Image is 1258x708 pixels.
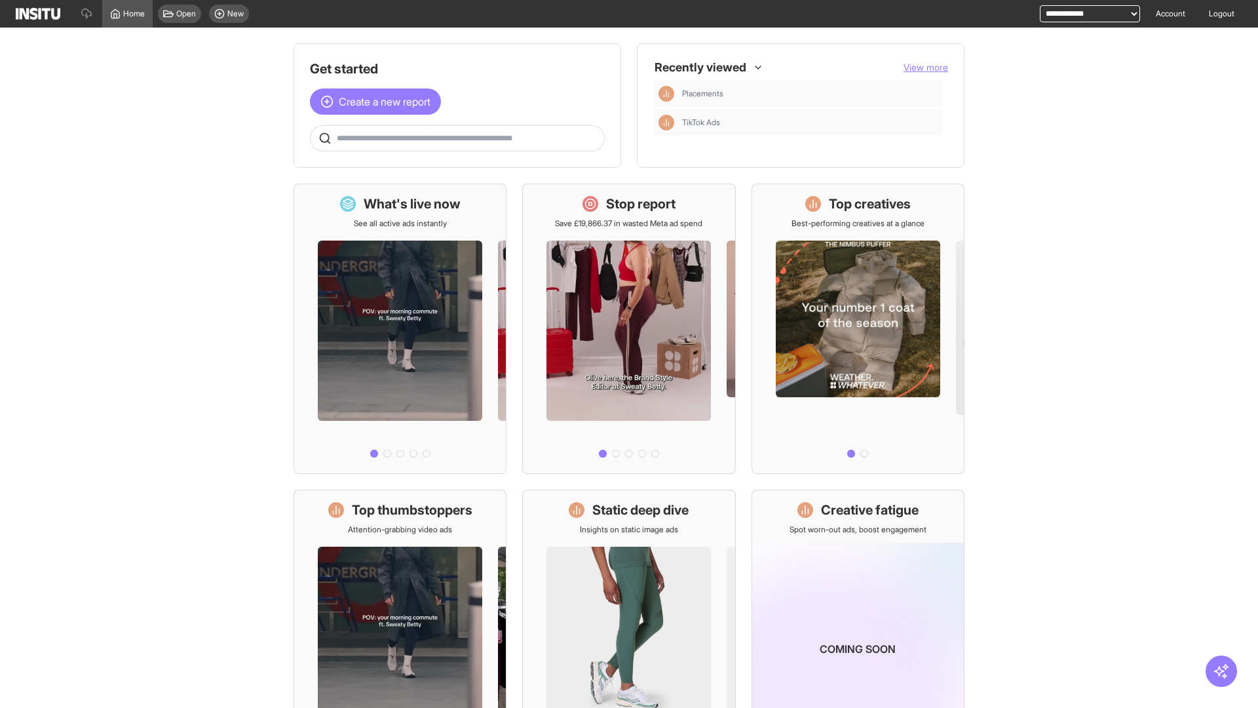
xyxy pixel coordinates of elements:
h1: Get started [310,60,605,78]
p: Best-performing creatives at a glance [791,218,924,229]
button: View more [904,61,948,74]
span: View more [904,62,948,73]
span: Placements [682,88,938,99]
h1: Top thumbstoppers [352,501,472,519]
span: Placements [682,88,723,99]
span: Create a new report [339,94,430,109]
p: See all active ads instantly [354,218,447,229]
a: What's live nowSee all active ads instantly [294,184,506,474]
h1: Top creatives [829,195,911,213]
img: Logo [16,8,60,20]
div: Insights [658,86,674,102]
p: Insights on static image ads [580,524,678,535]
div: Insights [658,115,674,130]
a: Top creativesBest-performing creatives at a glance [752,184,964,474]
button: Create a new report [310,88,441,115]
h1: Stop report [606,195,676,213]
span: Home [123,9,145,19]
a: Stop reportSave £19,866.37 in wasted Meta ad spend [522,184,735,474]
p: Attention-grabbing video ads [348,524,452,535]
span: TikTok Ads [682,117,938,128]
span: Open [176,9,196,19]
h1: Static deep dive [592,501,689,519]
h1: What's live now [364,195,461,213]
p: Save £19,866.37 in wasted Meta ad spend [555,218,702,229]
span: New [227,9,244,19]
span: TikTok Ads [682,117,720,128]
